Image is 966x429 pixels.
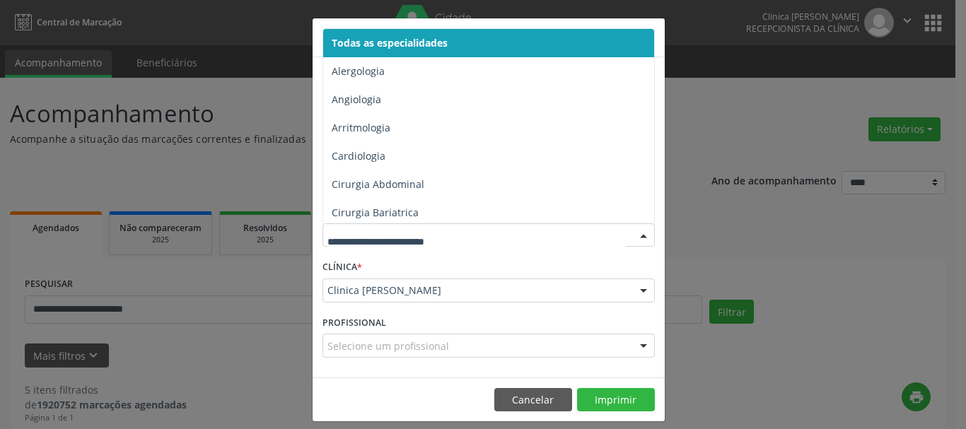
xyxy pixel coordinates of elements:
[332,149,385,163] span: Cardiologia
[322,312,386,334] label: PROFISSIONAL
[322,257,362,278] label: CLÍNICA
[636,18,665,53] button: Close
[332,36,448,49] span: Todas as especialidades
[332,64,385,78] span: Alergologia
[327,283,626,298] span: Clinica [PERSON_NAME]
[577,388,655,412] button: Imprimir
[327,339,449,353] span: Selecione um profissional
[322,28,484,47] h5: Relatório de agendamentos
[332,177,424,191] span: Cirurgia Abdominal
[494,388,572,412] button: Cancelar
[332,121,390,134] span: Arritmologia
[332,206,419,219] span: Cirurgia Bariatrica
[332,93,381,106] span: Angiologia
